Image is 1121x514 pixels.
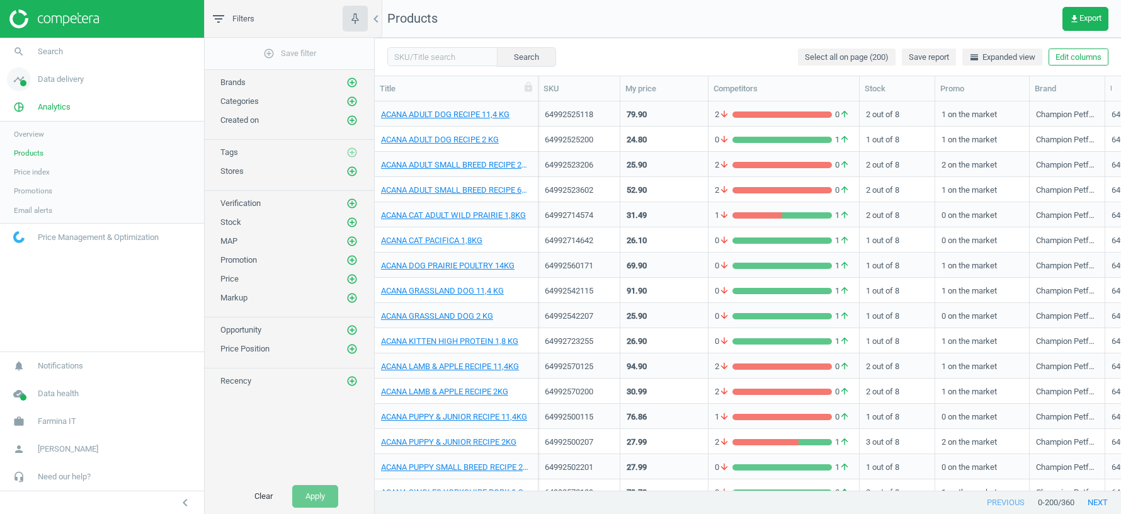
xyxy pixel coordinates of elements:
div: 64992714642 [545,235,613,246]
span: 1 [832,311,853,322]
span: 0 [715,260,732,271]
button: add_circle_outline [346,235,358,248]
div: 0 on the market [942,229,1023,251]
span: Stores [220,166,244,176]
span: MAP [220,236,237,246]
span: 0 [832,386,853,397]
button: chevron_left [169,494,201,511]
div: 27.99 [627,437,647,448]
span: Expanded view [969,52,1035,63]
button: add_circle_outline [346,197,358,210]
i: arrow_downward [719,411,729,423]
i: filter_list [211,11,226,26]
div: 69.90 [627,260,647,271]
span: 1 [832,285,853,297]
a: ACANA DOG PRAIRIE POULTRY 14KG [381,260,515,271]
span: 0 - 200 [1038,497,1058,508]
span: 0 [832,159,853,171]
span: 2 [715,159,732,171]
span: Recency [220,376,251,385]
i: arrow_downward [719,437,729,448]
i: arrow_downward [719,285,729,297]
span: Products [387,11,438,26]
div: 2 out of 8 [866,153,928,175]
span: 0 [715,134,732,146]
i: arrow_upward [839,487,850,498]
span: Analytics [38,101,71,113]
span: Select all on page (200) [805,52,889,63]
i: notifications [7,354,31,378]
i: work [7,409,31,433]
i: arrow_downward [719,386,729,397]
button: add_circle_outline [346,216,358,229]
i: add_circle_outline [346,273,358,285]
div: 64992523206 [545,159,613,171]
span: 0 [832,109,853,120]
div: Champion Petfoods Acana [1036,361,1098,377]
i: arrow_downward [719,109,729,120]
div: 1 on the market [942,128,1023,150]
button: add_circle_outline [346,375,358,387]
div: Champion Petfoods Acana [1036,260,1098,276]
button: add_circle_outline [346,343,358,355]
div: 0 on the market [942,203,1023,226]
div: Competitors [714,83,854,94]
div: 2 out of 8 [866,355,928,377]
span: 1 [832,437,853,448]
div: 1 on the market [942,355,1023,377]
div: 1 on the market [942,178,1023,200]
div: Promo [940,83,1024,94]
button: add_circle_outline [346,146,358,159]
span: Farmina IT [38,416,76,427]
div: Title [380,83,533,94]
a: ACANA SINGLES YORKSHIRE PORK & SQUASH RECIPE 11,4 [381,487,532,498]
i: arrow_upward [839,311,850,322]
div: 64992570125 [545,361,613,372]
div: Champion Petfoods Acana [1036,134,1098,150]
div: 2 on the market [942,153,1023,175]
span: Save filter [263,48,316,59]
div: SKU [543,83,615,94]
div: 30.99 [627,386,647,397]
span: Brands [220,77,246,87]
div: 1 out of 8 [866,329,928,351]
span: 1 [832,210,853,221]
i: add_circle_outline [346,292,358,304]
div: 25.90 [627,159,647,171]
span: 1 [832,336,853,347]
div: Champion Petfoods Acana [1036,235,1098,251]
i: arrow_downward [719,260,729,271]
div: 64992523602 [545,185,613,196]
div: Champion Petfoods Acana [1036,159,1098,175]
i: add_circle_outline [346,77,358,88]
div: 31.49 [627,210,647,221]
span: 2 [715,185,732,196]
span: Promotions [14,186,52,196]
button: Search [497,47,556,66]
div: 1 out of 8 [866,455,928,477]
div: 64992570200 [545,386,613,397]
i: add_circle_outline [346,147,358,158]
div: 79.70 [627,487,647,498]
div: 1 out of 8 [866,254,928,276]
span: Export [1069,14,1101,24]
i: search [7,40,31,64]
span: Opportunity [220,325,261,334]
a: ACANA ADULT SMALL BREED RECIPE 6KG [381,185,532,196]
span: 1 [832,462,853,473]
div: 2 out of 8 [866,203,928,226]
button: next [1074,491,1121,514]
div: 64992560171 [545,260,613,271]
span: Products [14,148,43,158]
div: 64992500115 [545,411,613,423]
div: 64992500207 [545,437,613,448]
span: 1 [832,235,853,246]
i: pie_chart_outlined [7,95,31,119]
span: [PERSON_NAME] [38,443,98,455]
div: 1 on the market [942,481,1023,503]
i: arrow_upward [839,159,850,171]
div: Champion Petfoods Acana [1036,285,1098,301]
div: 1 out of 8 [866,279,928,301]
span: 0 [715,235,732,246]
